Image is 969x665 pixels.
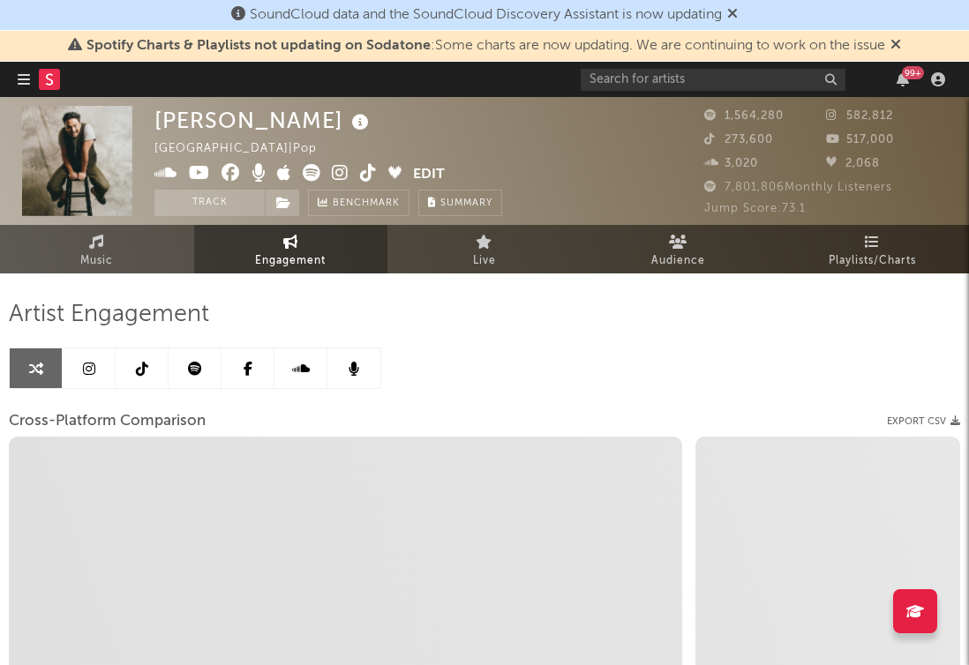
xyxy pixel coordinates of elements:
[9,411,206,432] span: Cross-Platform Comparison
[86,39,885,53] span: : Some charts are now updating. We are continuing to work on the issue
[826,110,893,122] span: 582,812
[250,8,722,22] span: SoundCloud data and the SoundCloud Discovery Assistant is now updating
[440,198,492,208] span: Summary
[308,190,409,216] a: Benchmark
[80,250,113,272] span: Music
[413,164,445,186] button: Edit
[727,8,738,22] span: Dismiss
[826,134,894,146] span: 517,000
[829,250,916,272] span: Playlists/Charts
[194,225,388,273] a: Engagement
[581,69,845,91] input: Search for artists
[704,134,773,146] span: 273,600
[255,250,326,272] span: Engagement
[333,193,400,214] span: Benchmark
[154,106,373,135] div: [PERSON_NAME]
[154,190,265,216] button: Track
[897,72,909,86] button: 99+
[826,158,880,169] span: 2,068
[582,225,776,273] a: Audience
[902,66,924,79] div: 99 +
[418,190,502,216] button: Summary
[887,416,960,427] button: Export CSV
[704,203,806,214] span: Jump Score: 73.1
[704,182,892,193] span: 7,801,806 Monthly Listeners
[775,225,969,273] a: Playlists/Charts
[704,110,784,122] span: 1,564,280
[890,39,901,53] span: Dismiss
[387,225,582,273] a: Live
[651,250,705,272] span: Audience
[9,304,209,325] span: Artist Engagement
[154,138,337,160] div: [GEOGRAPHIC_DATA] | Pop
[473,250,496,272] span: Live
[704,158,758,169] span: 3,020
[86,39,431,53] span: Spotify Charts & Playlists not updating on Sodatone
